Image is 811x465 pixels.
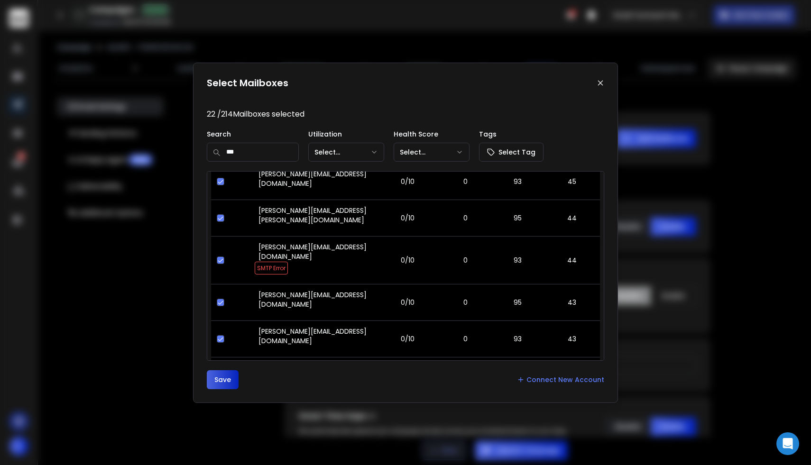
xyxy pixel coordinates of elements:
p: 0 [445,334,486,344]
p: [PERSON_NAME][EMAIL_ADDRESS][PERSON_NAME][DOMAIN_NAME] [258,206,369,225]
p: [PERSON_NAME][EMAIL_ADDRESS][DOMAIN_NAME] [258,242,369,261]
p: 0 [445,255,486,265]
p: Health Score [394,129,470,139]
p: Utilization [308,129,384,139]
p: 0 [445,177,486,186]
span: SMTP Error [255,262,288,274]
td: 44 [544,237,600,284]
button: Select... [394,143,470,162]
td: 43 [544,284,600,321]
p: 0 [445,213,486,223]
td: 0/10 [375,321,440,357]
td: 0/10 [375,164,440,200]
p: [PERSON_NAME][EMAIL_ADDRESS][DOMAIN_NAME] [258,327,369,346]
td: 94 [491,357,544,394]
td: 93 [491,237,544,284]
td: 95 [491,200,544,237]
p: [PERSON_NAME][EMAIL_ADDRESS][DOMAIN_NAME] [258,169,369,188]
p: Tags [479,129,544,139]
a: Connect New Account [517,375,604,384]
button: Select Tag [479,143,544,162]
div: Open Intercom Messenger [776,432,799,455]
td: 45 [544,164,600,200]
td: 0/10 [375,237,440,284]
td: 0/10 [375,284,440,321]
td: 0/10 [375,357,440,394]
p: [PERSON_NAME][EMAIL_ADDRESS][DOMAIN_NAME] [258,290,369,309]
td: 44 [544,200,600,237]
td: 93 [491,321,544,357]
p: 22 / 214 Mailboxes selected [207,109,604,120]
td: 0/10 [375,200,440,237]
td: 40 [544,357,600,394]
p: 0 [445,298,486,307]
button: Save [207,370,239,389]
td: 95 [491,284,544,321]
button: Select... [308,143,384,162]
p: Search [207,129,299,139]
td: 43 [544,321,600,357]
h1: Select Mailboxes [207,76,288,90]
td: 93 [491,164,544,200]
